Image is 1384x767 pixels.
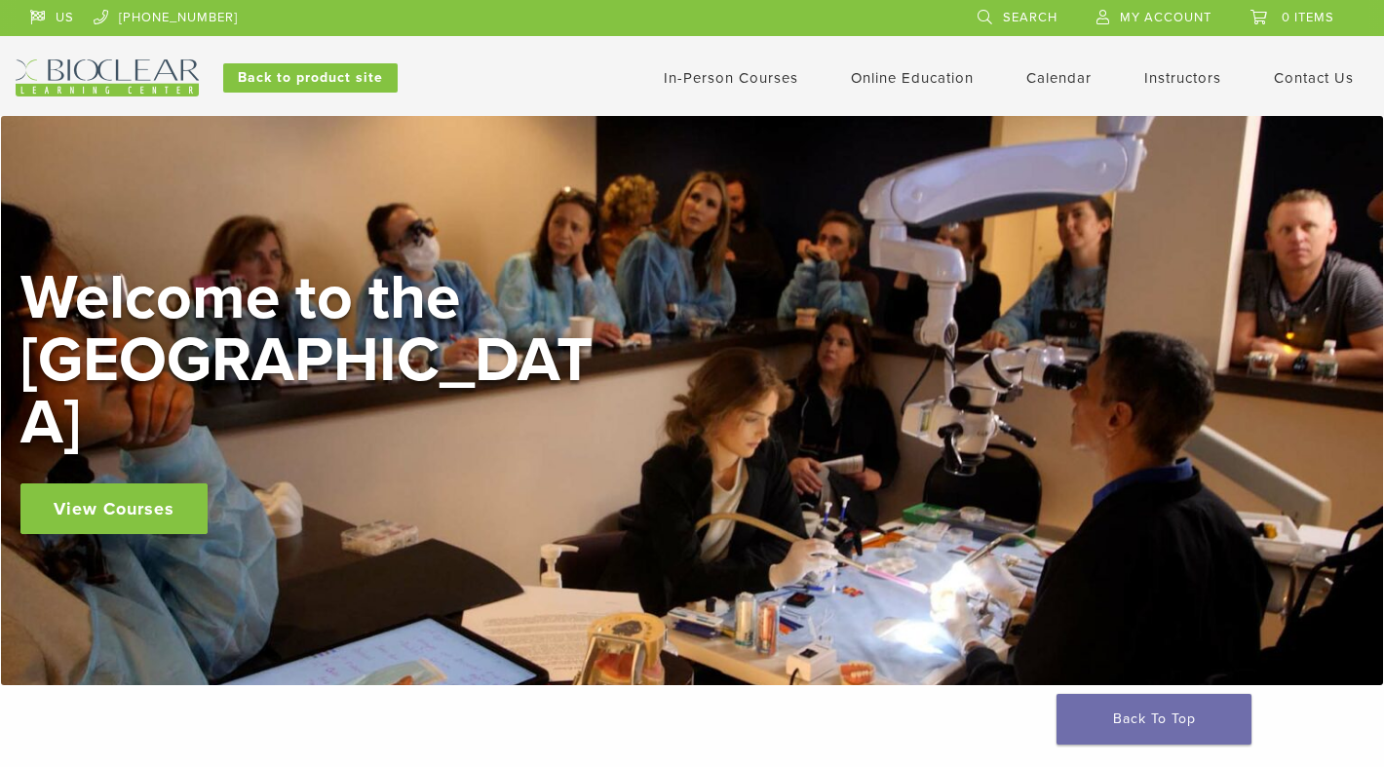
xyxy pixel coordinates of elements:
a: Calendar [1026,69,1092,87]
a: Back to product site [223,63,398,93]
a: Online Education [851,69,974,87]
a: Instructors [1144,69,1221,87]
img: Bioclear [16,59,199,96]
h2: Welcome to the [GEOGRAPHIC_DATA] [20,267,605,454]
span: Search [1003,10,1057,25]
span: 0 items [1282,10,1334,25]
span: My Account [1120,10,1211,25]
a: In-Person Courses [664,69,798,87]
a: Contact Us [1274,69,1354,87]
a: Back To Top [1057,694,1251,745]
a: View Courses [20,483,208,534]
